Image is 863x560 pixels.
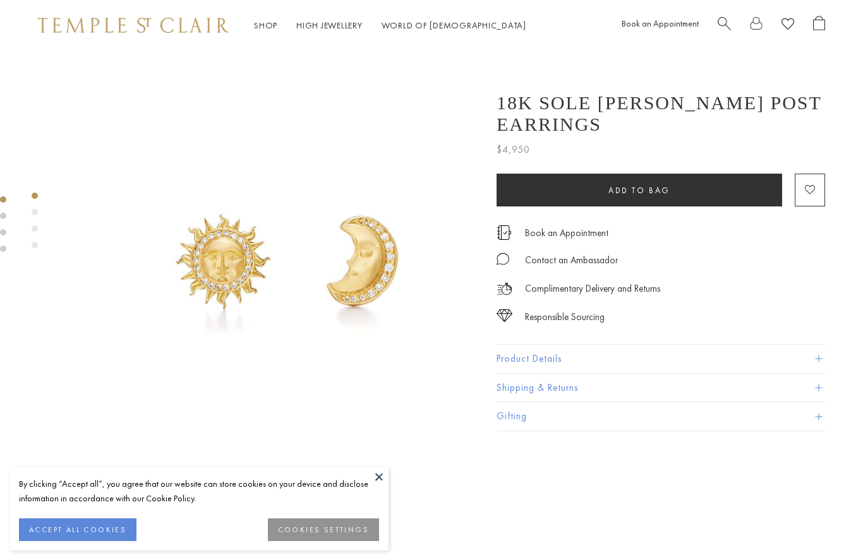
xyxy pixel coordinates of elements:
a: Book an Appointment [622,18,699,29]
img: Temple St. Clair [38,18,229,33]
img: MessageIcon-01_2.svg [497,253,509,265]
div: Contact an Ambassador [525,253,618,268]
a: Open Shopping Bag [813,16,825,35]
img: icon_delivery.svg [497,281,512,297]
h1: 18K Sole [PERSON_NAME] Post Earrings [497,92,825,135]
button: ACCEPT ALL COOKIES [19,518,136,541]
img: icon_appointment.svg [497,225,512,240]
p: Complimentary Delivery and Returns [525,281,660,297]
button: Shipping & Returns [497,374,825,402]
nav: Main navigation [254,18,526,33]
span: $4,950 [497,141,530,158]
button: COOKIES SETTINGS [268,518,379,541]
img: icon_sourcing.svg [497,309,512,322]
a: Book an Appointment [525,226,608,240]
iframe: Gorgias live chat messenger [800,501,850,547]
a: View Wishlist [782,16,794,35]
a: ShopShop [254,20,277,31]
div: By clicking “Accept all”, you agree that our website can store cookies on your device and disclos... [19,477,379,506]
div: Responsible Sourcing [525,309,605,325]
a: High JewelleryHigh Jewellery [296,20,363,31]
img: 18K Sole Luna Post Earrings [82,51,478,446]
button: Add to bag [497,174,782,206]
span: Add to bag [608,185,670,196]
a: World of [DEMOGRAPHIC_DATA]World of [DEMOGRAPHIC_DATA] [382,20,526,31]
button: Gifting [497,402,825,431]
a: Search [718,16,731,35]
div: Product gallery navigation [32,189,38,258]
button: Product Details [497,345,825,373]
